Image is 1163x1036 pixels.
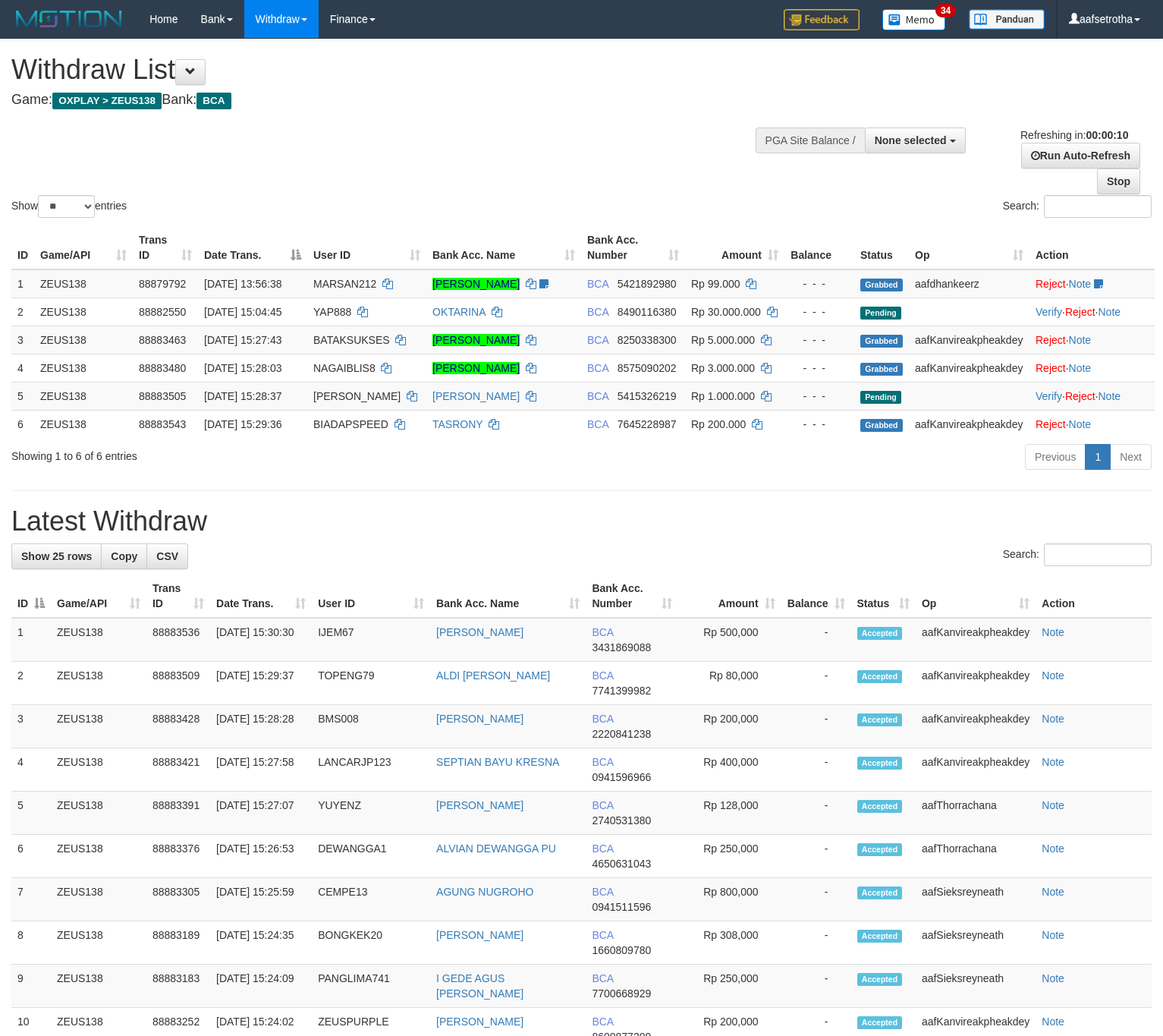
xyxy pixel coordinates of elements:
[587,390,608,402] span: BCA
[51,792,146,835] td: ZEUS138
[781,792,851,835] td: -
[909,354,1029,382] td: aafKanvireakpheakdey
[38,195,95,218] select: Showentries
[1042,799,1064,811] a: Note
[312,748,430,792] td: LANCARJP123
[21,550,92,562] span: Show 25 rows
[1036,418,1066,430] a: Reject
[204,334,281,346] span: [DATE] 15:27:43
[51,618,146,662] td: ZEUS138
[1042,626,1064,638] a: Note
[592,944,651,956] span: Copy 1660809780 to clipboard
[791,304,848,320] div: - - -
[146,705,210,748] td: 88883428
[11,835,51,878] td: 6
[678,835,781,878] td: Rp 250,000
[204,278,281,290] span: [DATE] 13:56:38
[1036,390,1062,402] a: Verify
[860,419,903,432] span: Grabbed
[678,792,781,835] td: Rp 128,000
[204,418,281,430] span: [DATE] 15:29:36
[432,390,520,402] a: [PERSON_NAME]
[139,390,186,402] span: 88883505
[587,418,608,430] span: BCA
[11,382,34,410] td: 5
[678,965,781,1008] td: Rp 250,000
[204,306,281,318] span: [DATE] 15:04:45
[11,543,102,569] a: Show 25 rows
[1042,713,1064,725] a: Note
[618,390,677,402] span: Copy 5415326219 to clipboard
[51,662,146,705] td: ZEUS138
[691,418,746,430] span: Rp 200.000
[784,9,860,30] img: Feedback.jpg
[791,361,848,376] div: - - -
[678,618,781,662] td: Rp 500,000
[204,362,281,374] span: [DATE] 15:28:03
[436,626,523,638] a: [PERSON_NAME]
[436,669,550,682] a: ALDI [PERSON_NAME]
[857,843,903,856] span: Accepted
[1020,129,1128,141] span: Refreshing in:
[312,575,430,618] th: User ID: activate to sort column ascending
[678,878,781,921] td: Rp 800,000
[1098,306,1121,318] a: Note
[781,748,851,792] td: -
[781,965,851,1008] td: -
[691,334,755,346] span: Rp 5.000.000
[1042,1016,1064,1028] a: Note
[432,306,486,318] a: OKTARINA
[857,713,903,726] span: Accepted
[312,965,430,1008] td: PANGLIMA741
[11,326,34,354] td: 3
[51,748,146,792] td: ZEUS138
[210,921,312,965] td: [DATE] 15:24:35
[436,799,523,811] a: [PERSON_NAME]
[857,886,903,899] span: Accepted
[436,929,523,941] a: [PERSON_NAME]
[313,390,401,402] span: [PERSON_NAME]
[210,835,312,878] td: [DATE] 15:26:53
[1042,886,1064,898] a: Note
[916,748,1036,792] td: aafKanvireakpheakdey
[313,306,351,318] span: YAP888
[1029,269,1155,298] td: ·
[618,334,677,346] span: Copy 8250338300 to clipboard
[791,389,848,404] div: - - -
[312,835,430,878] td: DEWANGGA1
[1029,382,1155,410] td: · ·
[1085,444,1111,470] a: 1
[909,226,1029,269] th: Op: activate to sort column ascending
[101,543,147,569] a: Copy
[916,705,1036,748] td: aafKanvireakpheakdey
[139,278,186,290] span: 88879792
[139,306,186,318] span: 88882550
[11,878,51,921] td: 7
[426,226,581,269] th: Bank Acc. Name: activate to sort column ascending
[1042,842,1064,855] a: Note
[857,973,903,986] span: Accepted
[691,306,761,318] span: Rp 30.000.000
[592,901,651,913] span: Copy 0941511596 to clipboard
[11,226,34,269] th: ID
[432,418,482,430] a: TASRONY
[592,1016,613,1028] span: BCA
[1086,129,1128,141] strong: 00:00:10
[146,835,210,878] td: 88883376
[1036,278,1066,290] a: Reject
[34,410,133,438] td: ZEUS138
[1042,756,1064,768] a: Note
[587,362,608,374] span: BCA
[1036,334,1066,346] a: Reject
[865,128,966,153] button: None selected
[781,575,851,618] th: Balance: activate to sort column ascending
[781,835,851,878] td: -
[1029,410,1155,438] td: ·
[198,226,307,269] th: Date Trans.: activate to sort column descending
[210,662,312,705] td: [DATE] 15:29:37
[857,670,903,683] span: Accepted
[678,575,781,618] th: Amount: activate to sort column ascending
[857,1016,903,1029] span: Accepted
[34,298,133,326] td: ZEUS138
[1029,298,1155,326] td: · ·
